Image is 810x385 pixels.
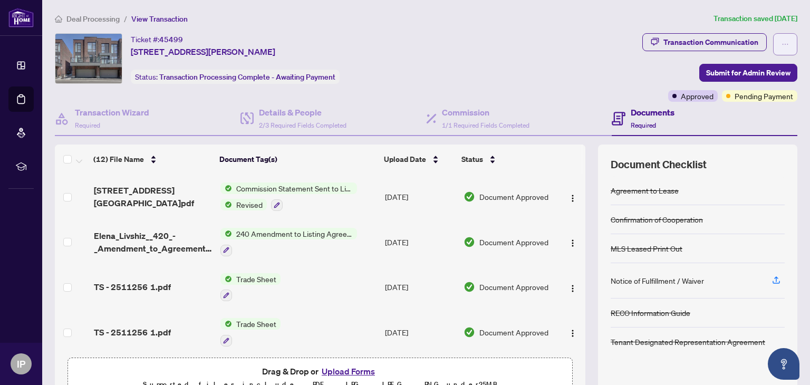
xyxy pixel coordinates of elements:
li: / [124,13,127,25]
div: Status: [131,70,340,84]
th: Upload Date [380,145,457,174]
h4: Commission [442,106,529,119]
h4: Transaction Wizard [75,106,149,119]
img: Status Icon [220,273,232,285]
span: [STREET_ADDRESS][GEOGRAPHIC_DATA]pdf [94,184,213,209]
img: Logo [568,194,577,203]
div: Notice of Fulfillment / Waiver [611,275,704,286]
button: Upload Forms [319,364,378,378]
img: Logo [568,239,577,247]
img: Document Status [464,191,475,203]
button: Status IconCommission Statement Sent to Listing BrokerageStatus IconRevised [220,182,357,211]
span: 1/1 Required Fields Completed [442,121,529,129]
span: [STREET_ADDRESS][PERSON_NAME] [131,45,275,58]
span: 45499 [159,35,183,44]
span: home [55,15,62,23]
span: Upload Date [384,153,426,165]
button: Status IconTrade Sheet [220,273,281,302]
h4: Documents [631,106,674,119]
span: Document Checklist [611,157,707,172]
button: Open asap [768,348,799,380]
span: Pending Payment [735,90,793,102]
div: Confirmation of Cooperation [611,214,703,225]
button: Logo [564,188,581,205]
span: Trade Sheet [232,273,281,285]
span: Trade Sheet [232,318,281,330]
button: Logo [564,234,581,251]
div: Tenant Designated Representation Agreement [611,336,765,348]
span: Revised [232,199,267,210]
div: Agreement to Lease [611,185,679,196]
span: IP [17,357,25,371]
span: Required [75,121,100,129]
span: Elena_Livshiz__420_-_Amendment_to_Agreement_to_Lease__Residential.pdf [94,229,213,255]
img: Status Icon [220,228,232,239]
span: TS - 2511256 1.pdf [94,281,171,293]
th: (12) File Name [89,145,215,174]
td: [DATE] [381,310,459,355]
img: Document Status [464,236,475,248]
span: ellipsis [782,41,789,48]
td: [DATE] [381,174,459,219]
img: logo [8,8,34,27]
img: Document Status [464,281,475,293]
div: RECO Information Guide [611,307,690,319]
div: MLS Leased Print Out [611,243,682,254]
img: IMG-N12281793_1.jpg [55,34,122,83]
img: Logo [568,284,577,293]
img: Status Icon [220,318,232,330]
th: Document Tag(s) [215,145,380,174]
span: Document Approved [479,281,548,293]
button: Transaction Communication [642,33,767,51]
img: Logo [568,329,577,338]
span: TS - 2511256 1.pdf [94,326,171,339]
th: Status [457,145,554,174]
span: Approved [681,90,713,102]
span: Required [631,121,656,129]
span: Commission Statement Sent to Listing Brokerage [232,182,357,194]
button: Logo [564,278,581,295]
span: View Transaction [131,14,188,24]
span: Document Approved [479,191,548,203]
span: Status [461,153,483,165]
button: Submit for Admin Review [699,64,797,82]
button: Status IconTrade Sheet [220,318,281,346]
span: 240 Amendment to Listing Agreement - Authority to Offer for Sale Price Change/Extension/Amendment(s) [232,228,357,239]
span: Document Approved [479,326,548,338]
td: [DATE] [381,219,459,265]
span: Transaction Processing Complete - Awaiting Payment [159,72,335,82]
button: Status Icon240 Amendment to Listing Agreement - Authority to Offer for Sale Price Change/Extensio... [220,228,357,256]
span: 2/3 Required Fields Completed [259,121,346,129]
h4: Details & People [259,106,346,119]
span: Deal Processing [66,14,120,24]
img: Status Icon [220,199,232,210]
article: Transaction saved [DATE] [713,13,797,25]
div: Ticket #: [131,33,183,45]
span: Document Approved [479,236,548,248]
button: Logo [564,324,581,341]
img: Document Status [464,326,475,338]
img: Status Icon [220,182,232,194]
span: (12) File Name [93,153,144,165]
span: Drag & Drop or [262,364,378,378]
td: [DATE] [381,265,459,310]
span: Submit for Admin Review [706,64,790,81]
div: Transaction Communication [663,34,758,51]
